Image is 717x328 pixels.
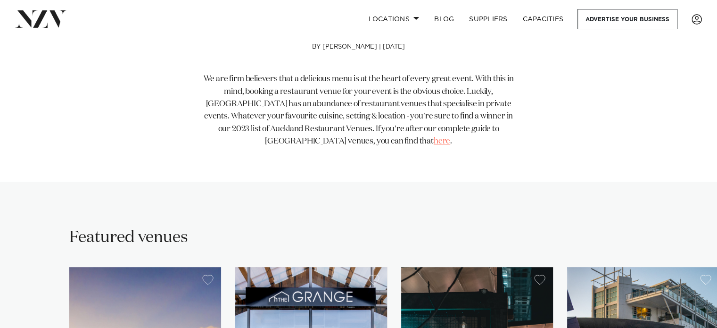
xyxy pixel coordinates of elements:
[577,9,677,29] a: Advertise your business
[198,43,520,74] h4: by [PERSON_NAME] | [DATE]
[203,75,513,145] span: We are firm believers that a delicious menu is at the heart of every great event. With this in mi...
[69,227,188,248] h2: Featured venues
[462,9,515,29] a: SUPPLIERS
[427,9,462,29] a: BLOG
[15,10,66,27] img: nzv-logo.png
[515,9,571,29] a: Capacities
[434,137,450,145] a: here
[450,137,452,145] span: .
[361,9,427,29] a: Locations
